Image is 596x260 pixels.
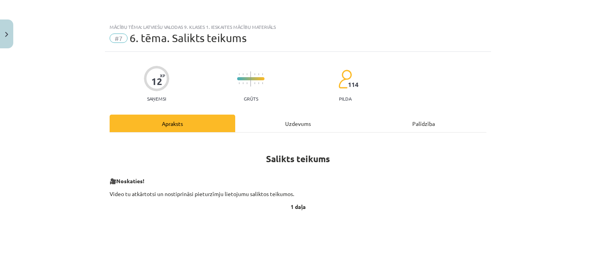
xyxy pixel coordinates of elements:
[116,177,144,184] strong: Noskaties!
[151,76,162,87] div: 12
[291,203,306,210] strong: 1 daļa
[258,73,259,75] img: icon-short-line-57e1e144782c952c97e751825c79c345078a6d821885a25fce030b3d8c18986b.svg
[5,32,8,37] img: icon-close-lesson-0947bae3869378f0d4975bcd49f059093ad1ed9edebbc8119c70593378902aed.svg
[262,73,263,75] img: icon-short-line-57e1e144782c952c97e751825c79c345078a6d821885a25fce030b3d8c18986b.svg
[110,115,235,132] div: Apraksts
[239,82,239,84] img: icon-short-line-57e1e144782c952c97e751825c79c345078a6d821885a25fce030b3d8c18986b.svg
[110,34,128,43] span: #7
[110,190,486,198] p: Video tu atkārtotsi un nostiprināsi pieturzīmju lietojumu saliktos teikumos.
[262,82,263,84] img: icon-short-line-57e1e144782c952c97e751825c79c345078a6d821885a25fce030b3d8c18986b.svg
[361,115,486,132] div: Palīdzība
[239,73,239,75] img: icon-short-line-57e1e144782c952c97e751825c79c345078a6d821885a25fce030b3d8c18986b.svg
[110,177,486,185] p: 🎥
[250,71,251,87] img: icon-long-line-d9ea69661e0d244f92f715978eff75569469978d946b2353a9bb055b3ed8787d.svg
[129,32,247,44] span: 6. tēma. Salikts teikums
[254,82,255,84] img: icon-short-line-57e1e144782c952c97e751825c79c345078a6d821885a25fce030b3d8c18986b.svg
[258,82,259,84] img: icon-short-line-57e1e144782c952c97e751825c79c345078a6d821885a25fce030b3d8c18986b.svg
[339,96,351,101] p: pilda
[266,153,330,164] strong: Salikts teikums
[254,73,255,75] img: icon-short-line-57e1e144782c952c97e751825c79c345078a6d821885a25fce030b3d8c18986b.svg
[348,81,358,88] span: 114
[338,69,352,89] img: students-c634bb4e5e11cddfef0936a35e636f08e4e9abd3cc4e673bd6f9a4125e45ecb1.svg
[235,115,361,132] div: Uzdevums
[110,24,486,30] div: Mācību tēma: Latviešu valodas 9. klases 1. ieskaites mācību materiāls
[244,96,258,101] p: Grūts
[144,96,169,101] p: Saņemsi
[160,73,165,78] span: XP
